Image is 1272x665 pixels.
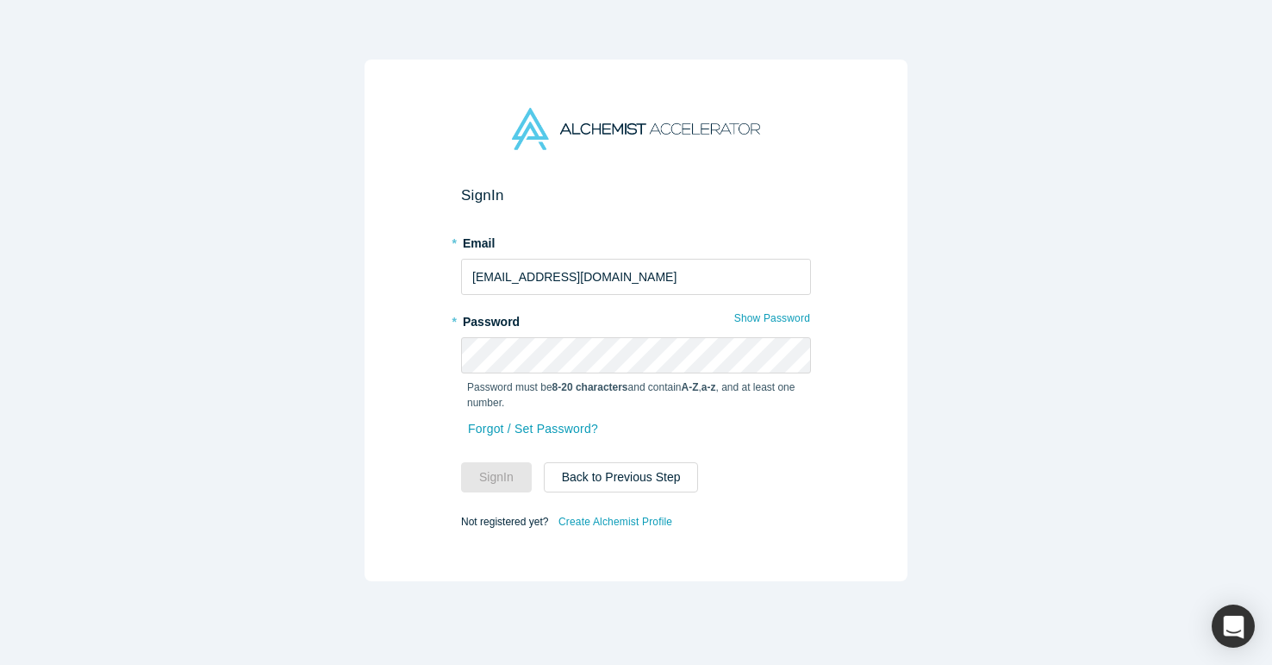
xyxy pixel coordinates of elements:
[461,307,811,331] label: Password
[558,511,673,533] a: Create Alchemist Profile
[701,381,716,393] strong: a-z
[461,186,811,204] h2: Sign In
[512,108,760,150] img: Alchemist Accelerator Logo
[467,380,805,411] p: Password must be and contain , , and at least one number.
[544,462,699,492] button: Back to Previous Step
[552,381,628,393] strong: 8-20 characters
[682,381,699,393] strong: A-Z
[733,307,811,329] button: Show Password
[461,462,532,492] button: SignIn
[461,516,548,528] span: Not registered yet?
[461,229,811,253] label: Email
[467,414,599,444] a: Forgot / Set Password?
